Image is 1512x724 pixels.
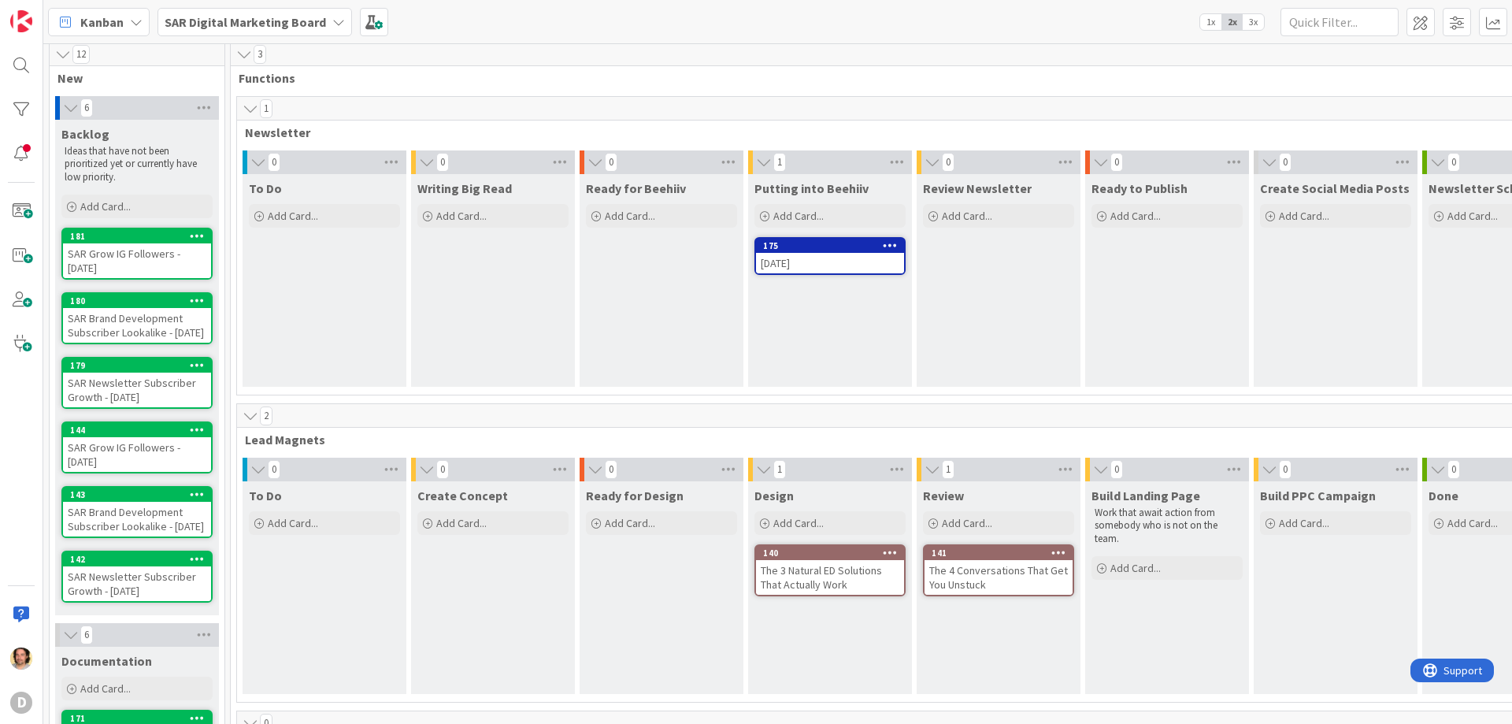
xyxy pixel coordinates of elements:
[1221,14,1243,30] span: 2x
[925,560,1073,595] div: The 4 Conversations That Get You Unstuck
[1110,153,1123,172] span: 0
[923,180,1032,196] span: Review Newsletter
[1279,153,1291,172] span: 0
[61,653,152,669] span: Documentation
[925,546,1073,595] div: 141The 4 Conversations That Get You Unstuck
[254,45,266,64] span: 3
[268,153,280,172] span: 0
[932,548,1073,559] div: 141
[773,516,824,530] span: Add Card...
[63,566,211,601] div: SAR Newsletter Subscriber Growth - [DATE]
[763,240,904,251] div: 175
[72,45,90,64] span: 12
[249,180,282,196] span: To Do
[63,437,211,472] div: SAR Grow IG Followers - [DATE]
[1243,14,1264,30] span: 3x
[756,239,904,253] div: 175
[80,626,93,644] span: 6
[586,180,686,196] span: Ready for Beehiiv
[1110,561,1161,575] span: Add Card...
[10,692,32,714] div: D
[417,180,512,196] span: Writing Big Read
[586,488,684,503] span: Ready for Design
[436,460,449,479] span: 0
[1091,488,1200,503] span: Build Landing Page
[605,209,655,223] span: Add Card...
[260,99,272,118] span: 1
[1279,209,1329,223] span: Add Card...
[80,98,93,117] span: 6
[63,294,211,308] div: 180
[1447,209,1498,223] span: Add Card...
[63,552,211,601] div: 142SAR Newsletter Subscriber Growth - [DATE]
[1447,460,1460,479] span: 0
[756,239,904,273] div: 175[DATE]
[756,546,904,595] div: 140The 3 Natural ED Solutions That Actually Work
[756,253,904,273] div: [DATE]
[10,10,32,32] img: Visit kanbanzone.com
[63,358,211,373] div: 179
[249,488,282,503] span: To Do
[63,308,211,343] div: SAR Brand Development Subscriber Lookalike - [DATE]
[260,407,272,425] span: 2
[417,488,508,503] span: Create Concept
[63,488,211,537] div: 143SAR Brand Development Subscriber Lookalike - [DATE]
[70,713,211,724] div: 171
[63,229,211,243] div: 181
[63,552,211,566] div: 142
[605,460,617,479] span: 0
[942,153,954,172] span: 0
[70,425,211,436] div: 144
[70,554,211,565] div: 142
[773,153,786,172] span: 1
[80,199,131,213] span: Add Card...
[63,488,211,502] div: 143
[63,373,211,407] div: SAR Newsletter Subscriber Growth - [DATE]
[1095,506,1220,545] span: Work that await action from somebody who is not on the team.
[33,2,72,21] span: Support
[63,423,211,472] div: 144SAR Grow IG Followers - [DATE]
[605,153,617,172] span: 0
[436,209,487,223] span: Add Card...
[923,488,964,503] span: Review
[1279,516,1329,530] span: Add Card...
[70,360,211,371] div: 179
[756,560,904,595] div: The 3 Natural ED Solutions That Actually Work
[763,548,904,559] div: 140
[70,489,211,500] div: 143
[63,229,211,278] div: 181SAR Grow IG Followers - [DATE]
[70,295,211,306] div: 180
[942,460,954,479] span: 1
[80,13,124,32] span: Kanban
[1200,14,1221,30] span: 1x
[773,209,824,223] span: Add Card...
[268,516,318,530] span: Add Card...
[268,460,280,479] span: 0
[754,488,794,503] span: Design
[754,180,869,196] span: Putting into Beehiiv
[63,294,211,343] div: 180SAR Brand Development Subscriber Lookalike - [DATE]
[165,14,326,30] b: SAR Digital Marketing Board
[605,516,655,530] span: Add Card...
[63,502,211,537] div: SAR Brand Development Subscriber Lookalike - [DATE]
[70,231,211,242] div: 181
[57,70,205,86] span: New
[1429,488,1458,503] span: Done
[63,243,211,278] div: SAR Grow IG Followers - [DATE]
[63,423,211,437] div: 144
[1260,180,1410,196] span: Create Social Media Posts
[61,126,109,142] span: Backlog
[942,209,992,223] span: Add Card...
[436,153,449,172] span: 0
[1280,8,1399,36] input: Quick Filter...
[80,681,131,696] span: Add Card...
[1279,460,1291,479] span: 0
[756,546,904,560] div: 140
[65,144,199,184] span: Ideas that have not been prioritized yet or currently have low priority.
[1447,516,1498,530] span: Add Card...
[942,516,992,530] span: Add Card...
[1260,488,1376,503] span: Build PPC Campaign
[1110,209,1161,223] span: Add Card...
[1091,180,1188,196] span: Ready to Publish
[268,209,318,223] span: Add Card...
